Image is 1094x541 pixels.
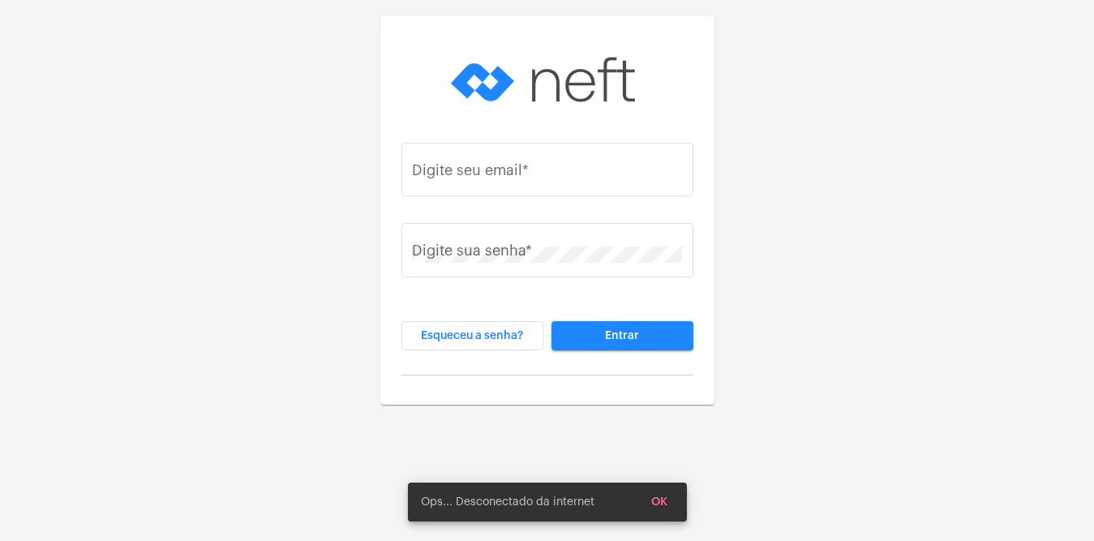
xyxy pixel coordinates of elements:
span: Ops... Desconectado da internet [421,494,594,510]
span: Entrar [605,330,639,341]
button: Entrar [551,321,693,350]
input: Digite seu email [412,165,682,182]
span: Esqueceu a senha? [421,330,523,341]
img: logo-neft-novo-2.png [446,29,649,131]
button: Esqueceu a senha? [401,321,543,350]
span: OK [651,496,667,508]
button: OK [638,487,680,517]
